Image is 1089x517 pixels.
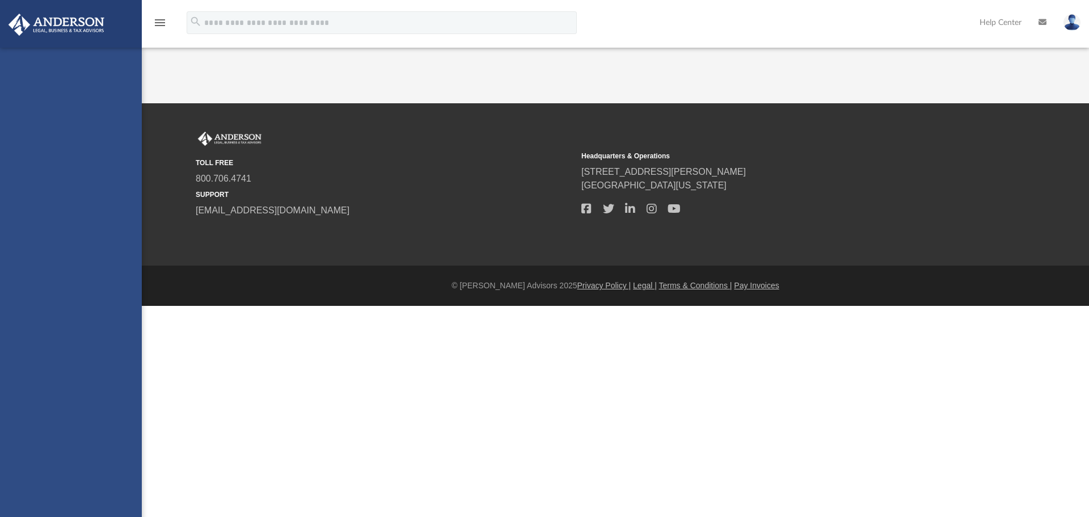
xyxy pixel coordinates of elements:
a: menu [153,22,167,30]
img: User Pic [1063,14,1080,31]
small: Headquarters & Operations [581,151,959,161]
a: Legal | [633,281,657,290]
small: SUPPORT [196,190,573,200]
i: menu [153,16,167,30]
div: © [PERSON_NAME] Advisors 2025 [142,280,1089,292]
img: Anderson Advisors Platinum Portal [196,132,264,146]
i: search [189,15,202,28]
a: [EMAIL_ADDRESS][DOMAIN_NAME] [196,205,349,215]
a: 800.706.4741 [196,174,251,183]
a: Privacy Policy | [577,281,631,290]
a: Terms & Conditions | [659,281,732,290]
small: TOLL FREE [196,158,573,168]
a: [GEOGRAPHIC_DATA][US_STATE] [581,180,727,190]
a: [STREET_ADDRESS][PERSON_NAME] [581,167,746,176]
img: Anderson Advisors Platinum Portal [5,14,108,36]
a: Pay Invoices [734,281,779,290]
